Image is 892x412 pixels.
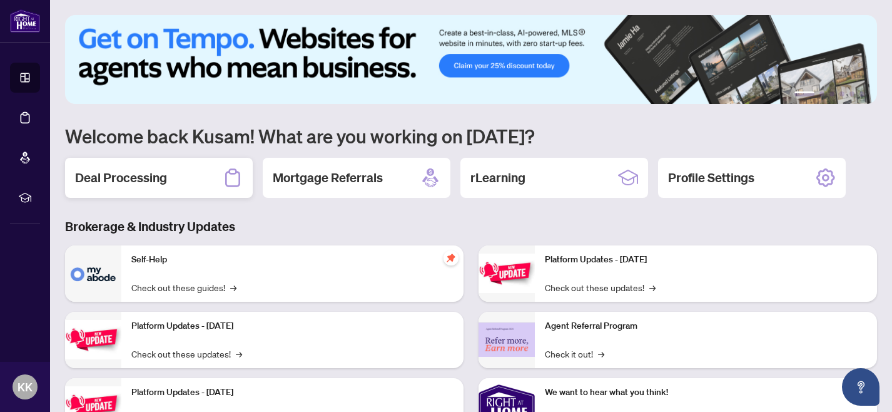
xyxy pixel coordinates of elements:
[479,254,535,293] img: Platform Updates - June 23, 2025
[65,320,121,359] img: Platform Updates - September 16, 2025
[859,91,864,96] button: 6
[479,322,535,357] img: Agent Referral Program
[649,281,656,294] span: →
[794,91,814,96] button: 1
[470,169,525,187] h2: rLearning
[839,91,844,96] button: 4
[65,15,877,104] img: Slide 0
[65,218,877,235] h3: Brokerage & Industry Updates
[819,91,824,96] button: 2
[131,386,454,399] p: Platform Updates - [DATE]
[273,169,383,187] h2: Mortgage Referrals
[18,378,33,396] span: KK
[545,386,867,399] p: We want to hear what you think!
[65,124,877,148] h1: Welcome back Kusam! What are you working on [DATE]?
[829,91,834,96] button: 3
[131,319,454,333] p: Platform Updates - [DATE]
[598,347,604,361] span: →
[131,253,454,267] p: Self-Help
[230,281,236,294] span: →
[131,347,242,361] a: Check out these updates!→
[545,347,604,361] a: Check it out!→
[65,245,121,302] img: Self-Help
[131,281,236,294] a: Check out these guides!→
[545,281,656,294] a: Check out these updates!→
[545,319,867,333] p: Agent Referral Program
[236,347,242,361] span: →
[545,253,867,267] p: Platform Updates - [DATE]
[668,169,754,187] h2: Profile Settings
[443,250,459,265] span: pushpin
[849,91,854,96] button: 5
[842,368,879,406] button: Open asap
[75,169,167,187] h2: Deal Processing
[10,9,40,33] img: logo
